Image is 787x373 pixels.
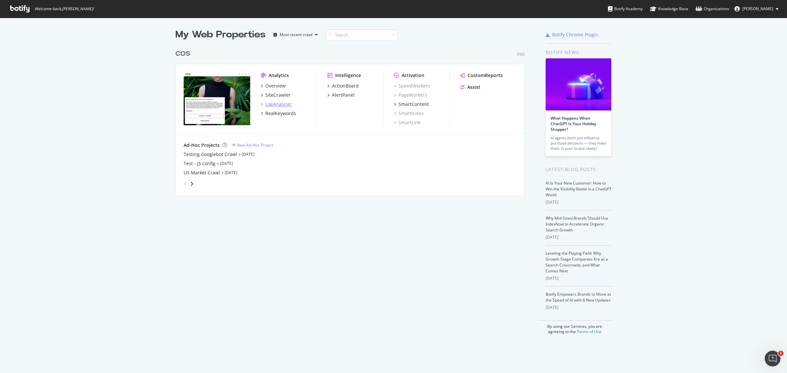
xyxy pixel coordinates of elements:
a: [DATE] [242,151,254,157]
img: https://www.cosstores.com [184,72,250,125]
a: [DATE] [220,161,233,166]
a: Overview [261,83,286,89]
a: SmartContent [394,101,429,108]
div: SmartContent [398,101,429,108]
a: What Happens When ChatGPT Is Your Holiday Shopper? [551,115,596,132]
a: RealKeywords [261,110,296,117]
div: CustomReports [468,72,503,79]
div: SiteCrawler [265,92,291,98]
input: Search [326,29,398,41]
div: grid [175,41,530,195]
div: Intelligence [335,72,361,79]
a: SmartLink [394,119,420,126]
a: ActionBoard [327,83,359,89]
a: Botify Chrome Plugin [546,31,598,38]
a: SpeedWorkers [394,83,430,89]
a: New Ad-Hoc Project [232,142,273,148]
a: Leveling the Playing Field: Why Growth-Stage Companies Are at a Search Crossroads, and What Comes... [546,250,608,274]
a: SmartIndex [394,110,424,117]
button: [PERSON_NAME] [729,4,784,14]
div: Overview [265,83,286,89]
span: Welcome back, [PERSON_NAME] ! [34,6,94,11]
a: Assist [460,84,480,90]
div: My Web Properties [175,28,266,41]
div: RealKeywords [265,110,296,117]
div: angle-left [181,179,190,189]
a: Why Mid-Sized Brands Should Use IndexNow to Accelerate Organic Search Growth [546,215,608,233]
div: Latest Blog Posts [546,166,612,173]
div: By using our Services, you are agreeing to the [537,320,612,334]
div: Activation [402,72,424,79]
div: [DATE] [546,275,612,281]
div: Pro [517,51,525,57]
img: What Happens When ChatGPT Is Your Holiday Shopper? [546,58,611,110]
div: Botify Academy [608,6,643,12]
div: Ad-Hoc Projects [184,142,220,148]
button: Most recent crawl [271,29,320,40]
a: COS [175,49,193,59]
a: Terms of Use [577,329,601,334]
div: ActionBoard [332,83,359,89]
span: Sarah Ellul [742,6,773,11]
a: AI Is Your New Customer: How to Win the Visibility Battle in a ChatGPT World [546,180,612,198]
div: New Ad-Hoc Project [237,142,273,148]
div: [DATE] [546,304,612,310]
div: AI agents don’t just influence purchase decisions — they make them. Is your brand ready? [551,135,606,151]
div: Botify Chrome Plugin [552,31,598,38]
div: Botify news [546,49,612,56]
a: Testing Googlebot Crawl [184,151,237,158]
span: 1 [778,351,783,356]
a: AlertPanel [327,92,354,98]
a: Botify Empowers Brands to Move at the Speed of AI with 6 New Updates [546,291,611,303]
a: Test - JS config [184,160,215,167]
div: AlertPanel [332,92,354,98]
div: LogAnalyzer [265,101,292,108]
div: Organizations [696,6,729,12]
div: [DATE] [546,199,612,205]
div: COS [175,49,190,59]
iframe: Intercom live chat [765,351,780,366]
div: Analytics [269,72,289,79]
a: US Market Crawl [184,169,220,176]
a: PageWorkers [394,92,427,98]
div: angle-right [190,181,194,187]
div: Assist [467,84,480,90]
a: SiteCrawler [261,92,291,98]
a: LogAnalyzer [261,101,292,108]
a: [DATE] [225,170,237,175]
div: Most recent crawl [280,33,313,37]
div: [DATE] [546,234,612,240]
div: Knowledge Base [650,6,688,12]
a: CustomReports [460,72,503,79]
